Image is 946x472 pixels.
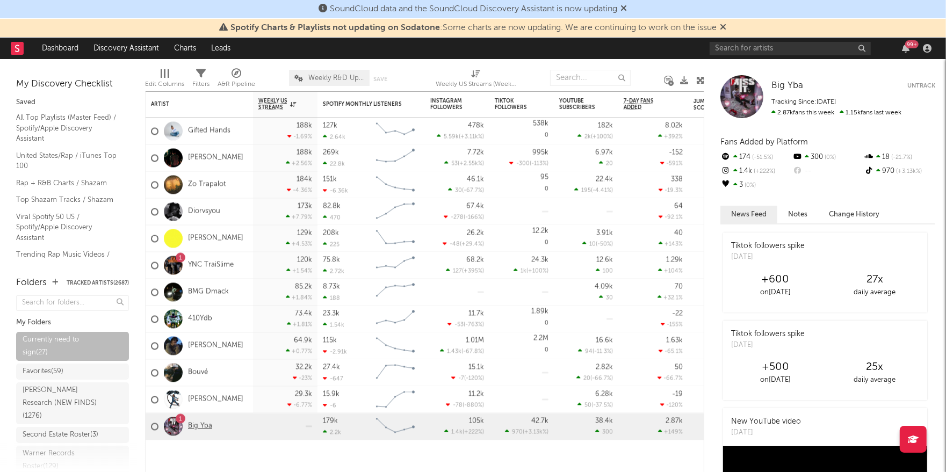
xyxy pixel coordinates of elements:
div: +104 % [658,267,683,274]
button: 99+ [902,44,909,53]
div: 62.9 [694,151,736,164]
div: on [DATE] [726,374,825,387]
svg: Chart title [371,118,420,144]
span: Dismiss [720,24,727,32]
div: 50 [675,364,683,371]
a: Discovery Assistant [86,38,167,59]
div: 3 [720,178,792,192]
div: Filters [192,64,210,96]
span: 970 [512,430,523,435]
div: 1.4k [720,164,792,178]
div: 16.6k [596,337,613,344]
a: BMG Dmack [188,288,229,297]
svg: Chart title [371,279,420,306]
div: ( ) [576,375,613,382]
div: Favorites ( 59 ) [23,365,63,378]
span: -37.5 % [593,403,611,409]
span: 50 [584,403,591,409]
div: 25 x [825,361,925,374]
div: +392 % [658,133,683,140]
div: 12.6k [596,256,613,263]
svg: Chart title [371,225,420,252]
a: Rap + R&B Charts / Shazam [16,177,118,189]
div: ( ) [578,348,613,355]
div: -92.1 % [659,214,683,221]
div: 182k [598,122,613,129]
div: 0 [495,226,548,252]
a: Trending Rap Music Videos / YouTube [16,249,118,271]
div: -155 % [661,321,683,328]
div: 0 [495,118,548,144]
div: 8.73k [323,283,340,290]
div: 2.72k [323,267,344,274]
div: 46.1k [467,176,484,183]
div: 75.1 [694,259,736,272]
div: Tiktok followers spike [731,329,805,340]
a: [PERSON_NAME] Research (NEW FINDS)(1276) [16,382,129,424]
div: Currently need to sign ( 27 ) [23,333,98,359]
span: +100 % [528,268,547,274]
div: +600 [726,273,825,286]
div: +7.79 % [286,214,312,221]
div: -120 % [660,402,683,409]
div: Edit Columns [145,78,184,91]
span: +3.13k % [895,169,922,175]
div: 73.2 [694,125,736,137]
a: Zo Trapalot [188,180,226,190]
a: Currently need to sign(27) [16,332,129,361]
div: 151k [323,176,337,183]
div: 1.63k [666,337,683,344]
span: -880 % [464,403,482,409]
a: Diorvsyou [188,207,220,216]
div: ( ) [577,402,613,409]
span: -300 [516,161,530,167]
div: 11.7k [468,310,484,317]
div: New YouTube video [731,416,801,427]
button: Notes [777,206,818,223]
a: Leads [204,38,238,59]
div: -19.3 % [659,187,683,194]
div: -- [792,164,863,178]
div: ( ) [444,160,484,167]
a: All Top Playlists (Master Feed) / Spotify/Apple Discovery Assistant [16,112,118,144]
div: ( ) [446,402,484,409]
div: Edit Columns [145,64,184,96]
svg: Chart title [371,198,420,225]
a: Top Shazam Tracks / Shazam [16,194,118,206]
div: daily average [825,374,925,387]
span: 30 [455,188,462,194]
div: 79.8 [694,420,736,433]
span: 100 [603,268,613,274]
a: [PERSON_NAME] [188,395,243,404]
div: 338 [671,176,683,183]
a: Second Estate Roster(3) [16,427,129,443]
div: 32.2k [295,364,312,371]
span: -278 [451,215,464,221]
div: 65.5 [694,232,736,245]
div: 24.3k [531,256,548,263]
span: Weekly R&D Updates [308,75,364,82]
div: [DATE] [731,427,801,438]
div: 74.0 [694,286,736,299]
div: 82.8k [323,202,341,209]
div: 225 [323,241,340,248]
span: Spotify Charts & Playlists not updating on Sodatone [231,24,440,32]
div: 64 [674,202,683,209]
div: [PERSON_NAME] Research (NEW FINDS) ( 1276 ) [23,384,98,423]
span: +222 % [752,169,775,175]
div: 970 [864,164,935,178]
div: +2.56 % [286,160,312,167]
div: 85.2k [295,283,312,290]
div: +1.81 % [287,321,312,328]
div: A&R Pipeline [218,78,255,91]
div: Weekly US Streams (Weekly US Streams) [436,78,516,91]
span: 5.59k [444,134,459,140]
div: 29.3k [295,390,312,397]
div: 105k [469,417,484,424]
div: 1.29k [666,256,683,263]
span: Weekly US Streams [258,98,287,111]
div: 2.2k [323,429,341,435]
div: -66.7 % [658,375,683,382]
svg: Chart title [371,306,420,332]
div: 6.28k [595,390,613,397]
